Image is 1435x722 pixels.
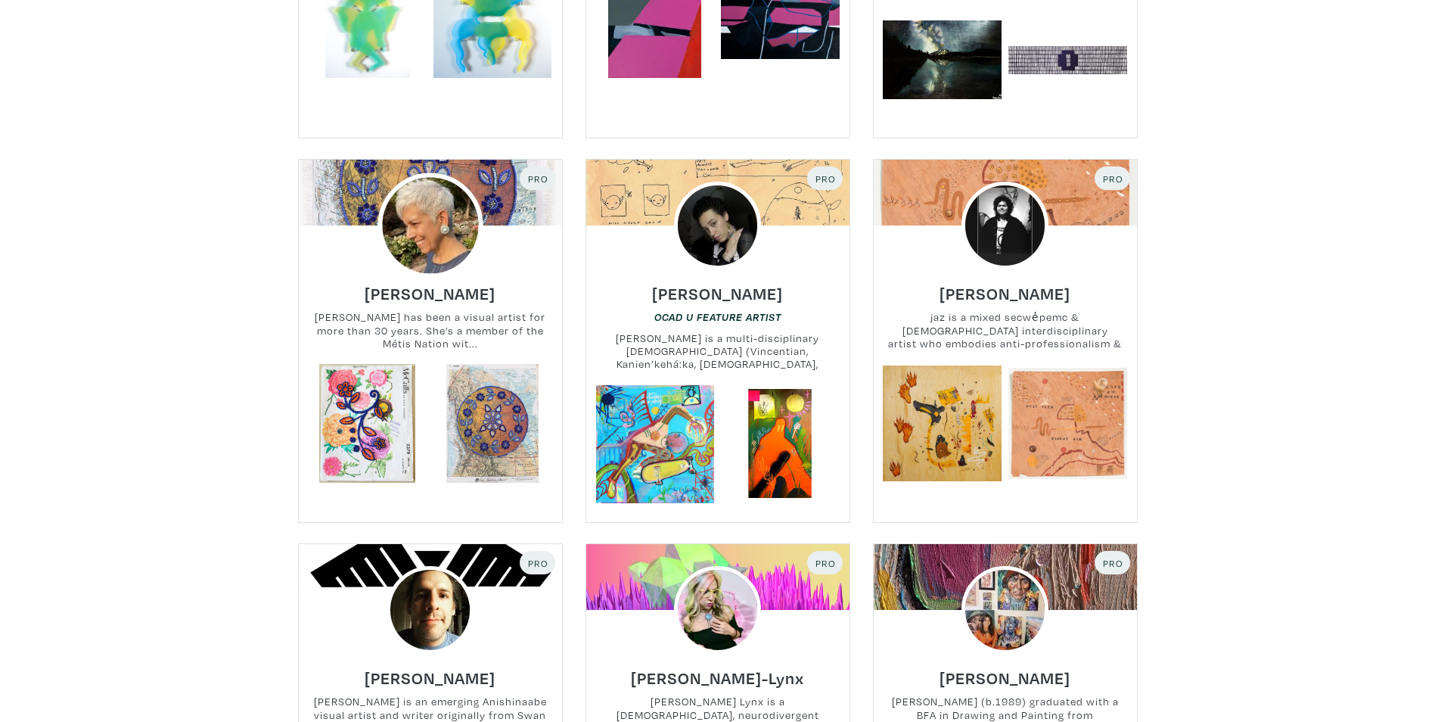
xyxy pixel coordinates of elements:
span: Pro [526,557,548,569]
span: Pro [814,173,836,185]
img: phpThumb.php [961,182,1049,269]
em: OCAD U Feature Artist [654,311,781,323]
img: phpThumb.php [961,566,1049,654]
img: phpThumb.php [674,566,762,654]
img: phpThumb.php [674,182,762,269]
a: [PERSON_NAME]-Lynx [631,664,804,682]
span: Pro [526,173,548,185]
a: [PERSON_NAME] [940,280,1070,297]
a: [PERSON_NAME] [365,280,495,297]
small: jaz is a mixed secwe̓pemc & [DEMOGRAPHIC_DATA] interdisciplinary artist who embodies anti-profess... [874,310,1137,350]
h6: [PERSON_NAME] [940,668,1070,688]
small: [PERSON_NAME] has been a visual artist for more than 30 years. She’s a member of the Métis Nation... [299,310,562,350]
h6: [PERSON_NAME]-Lynx [631,668,804,688]
img: phpThumb.php [377,173,483,279]
a: OCAD U Feature Artist [654,310,781,324]
img: phpThumb.php [387,566,474,654]
span: Pro [1101,173,1123,185]
a: [PERSON_NAME] [940,664,1070,682]
h6: [PERSON_NAME] [652,283,783,303]
h6: [PERSON_NAME] [365,668,495,688]
a: [PERSON_NAME] [652,280,783,297]
h6: [PERSON_NAME] [365,283,495,303]
small: [PERSON_NAME] is a multi-disciplinary [DEMOGRAPHIC_DATA] (Vincentian, Kanien’kehá:ka, [DEMOGRAPHI... [586,331,850,372]
span: Pro [814,557,836,569]
span: Pro [1101,557,1123,569]
h6: [PERSON_NAME] [940,283,1070,303]
a: [PERSON_NAME] [365,664,495,682]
